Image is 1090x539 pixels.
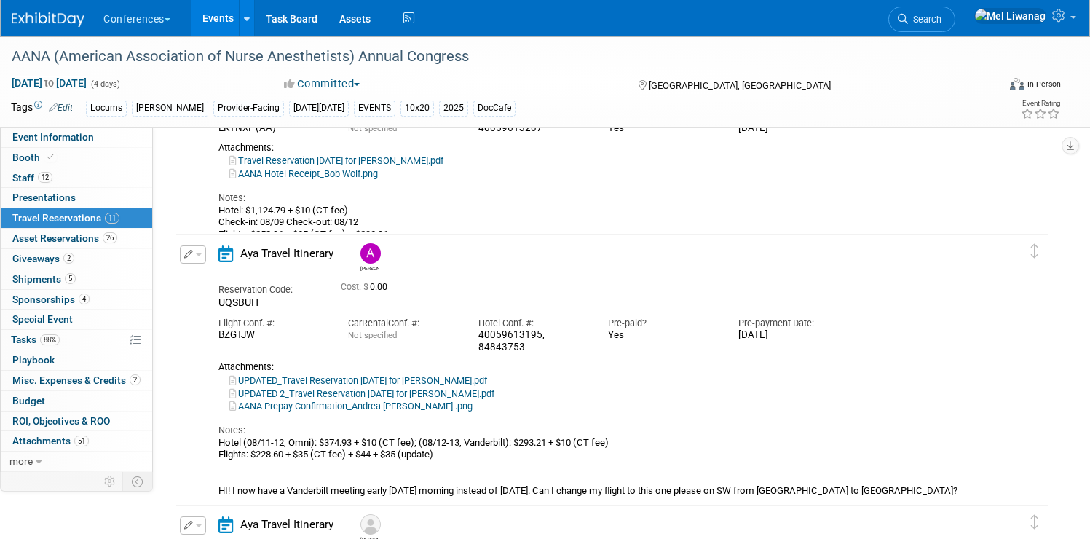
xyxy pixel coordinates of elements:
span: Yes [608,329,624,340]
span: Shipments [12,273,76,285]
span: 26 [103,232,117,243]
div: 2025 [439,101,468,116]
a: Presentations [1,188,152,208]
span: [DATE] [DATE] [11,76,87,90]
span: Event Information [12,131,94,143]
div: Attachments: [218,142,976,154]
a: AANA Prepay Confirmation_Andrea [PERSON_NAME] .png [229,401,473,412]
span: Special Event [12,313,73,325]
a: Budget [1,391,152,411]
a: Giveaways2 [1,249,152,269]
span: 0.00 [341,282,393,292]
span: Staff [12,172,52,184]
div: DocCafe [473,101,516,116]
img: ExhibitDay [12,12,84,27]
a: Sponsorships4 [1,290,152,310]
a: Asset Reservations26 [1,229,152,248]
span: [GEOGRAPHIC_DATA], [GEOGRAPHIC_DATA] [649,80,831,91]
span: 11 [105,213,119,224]
a: Staff12 [1,168,152,188]
i: Booth reservation complete [47,153,54,161]
span: 2 [130,374,141,385]
span: Booth [12,152,57,163]
div: Hotel Conf. #: [478,317,586,330]
span: Rental [362,318,388,328]
span: Aya Travel Itinerary [240,247,333,260]
span: 2 [63,253,74,264]
a: Edit [49,103,73,113]
div: BZGTJW [218,329,326,342]
span: Playbook [12,354,55,366]
span: Travel Reservations [12,212,119,224]
img: Mel Liwanag [974,8,1046,24]
div: EVENTS [354,101,395,116]
a: Search [888,7,955,32]
a: Event Information [1,127,152,147]
i: Aya Travel Itinerary [218,245,233,262]
span: Asset Reservations [12,232,117,244]
a: Shipments5 [1,269,152,289]
i: Click and drag to move item [1031,515,1038,530]
div: Pre-payment Date: [738,317,846,330]
span: 88% [40,334,60,345]
span: (4 days) [90,79,120,89]
div: Andrea Fisher [357,243,382,272]
div: [DATE][DATE] [289,101,349,116]
i: Click and drag to move item [1031,244,1038,259]
span: Sponsorships [12,294,90,305]
div: [PERSON_NAME] [132,101,208,116]
a: UPDATED 2_Travel Reservation [DATE] for [PERSON_NAME].pdf [229,388,494,399]
span: more [9,455,33,467]
span: Yes [608,122,624,133]
div: Reservation Code: [218,283,319,296]
span: Aya Travel Itinerary [240,518,333,531]
div: Attachments: [218,361,976,373]
span: 12 [38,172,52,183]
td: Tags [11,100,73,117]
a: ROI, Objectives & ROO [1,412,152,431]
div: Hotel: $1,124.79 + $10 (CT fee) Check-in: 08/09 Check-out: 08/12 Flights: $258.96 + $35 (CT fee) ... [218,205,976,240]
span: [DATE] [738,329,768,340]
div: Event Rating [1021,100,1060,107]
span: Misc. Expenses & Credits [12,374,141,386]
div: Andrea Fisher [360,264,379,272]
span: Not specified [348,330,397,340]
td: Toggle Event Tabs [123,472,153,491]
img: Andrea Fisher [360,243,381,264]
a: AANA Hotel Receipt_Bob Wolf.png [229,168,378,179]
span: 51 [74,436,89,446]
td: Personalize Event Tab Strip [98,472,123,491]
div: AANA (American Association of Nurse Anesthetists) Annual Congress [7,44,971,70]
div: 10x20 [400,101,434,116]
img: Format-Inperson.png [1010,78,1024,90]
a: Attachments51 [1,431,152,451]
div: Pre-paid? [608,317,716,330]
span: Attachments [12,435,89,446]
a: Playbook [1,350,152,370]
a: Travel Reservation [DATE] for [PERSON_NAME].pdf [229,155,443,166]
span: Not specified [348,123,397,133]
a: Misc. Expenses & Credits2 [1,371,152,390]
span: Tasks [11,334,60,345]
a: UPDATED_Travel Reservation [DATE] for [PERSON_NAME].pdf [229,375,487,386]
div: Hotel (08/11-12, Omni): $374.93 + $10 (CT fee); (08/12-13, Vanderbilt): $293.21 + $10 (CT fee) Fl... [218,437,976,497]
span: Budget [12,395,45,406]
span: Giveaways [12,253,74,264]
div: Notes: [218,424,976,437]
button: Committed [279,76,366,92]
div: Flight Conf. #: [218,317,326,330]
span: 4 [79,294,90,304]
span: 5 [65,273,76,284]
span: UQSBUH [218,296,258,308]
a: more [1,452,152,471]
a: Tasks88% [1,330,152,350]
i: Aya Travel Itinerary [218,516,233,533]
span: ROI, Objectives & ROO [12,415,110,427]
a: Special Event [1,310,152,329]
div: 40059613195, 84843753 [478,329,586,354]
img: Allison Moon [360,514,381,535]
a: Booth [1,148,152,168]
span: to [42,77,56,89]
div: In-Person [1027,79,1061,90]
a: Travel Reservations11 [1,208,152,228]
